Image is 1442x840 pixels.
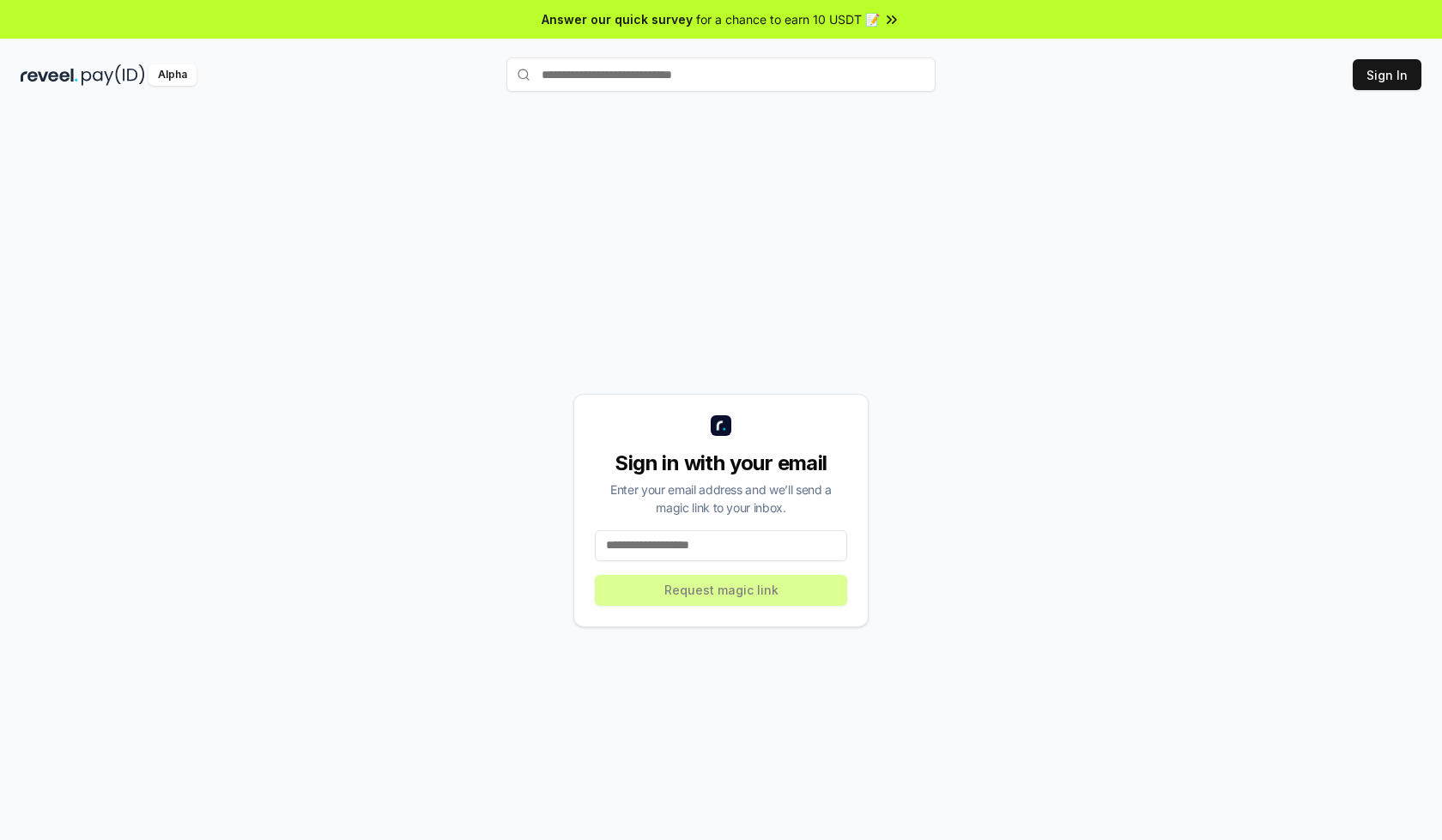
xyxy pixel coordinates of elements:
[1353,59,1421,90] button: Sign In
[21,64,78,86] img: reveel_dark
[148,64,197,86] div: Alpha
[82,64,145,86] img: pay_id
[542,10,693,28] span: Answer our quick survey
[595,480,847,517] div: Enter your email address and we’ll send a magic link to your inbox.
[711,415,731,436] img: logo_small
[595,450,847,477] div: Sign in with your email
[696,10,880,28] span: for a chance to earn 10 USDT 📝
